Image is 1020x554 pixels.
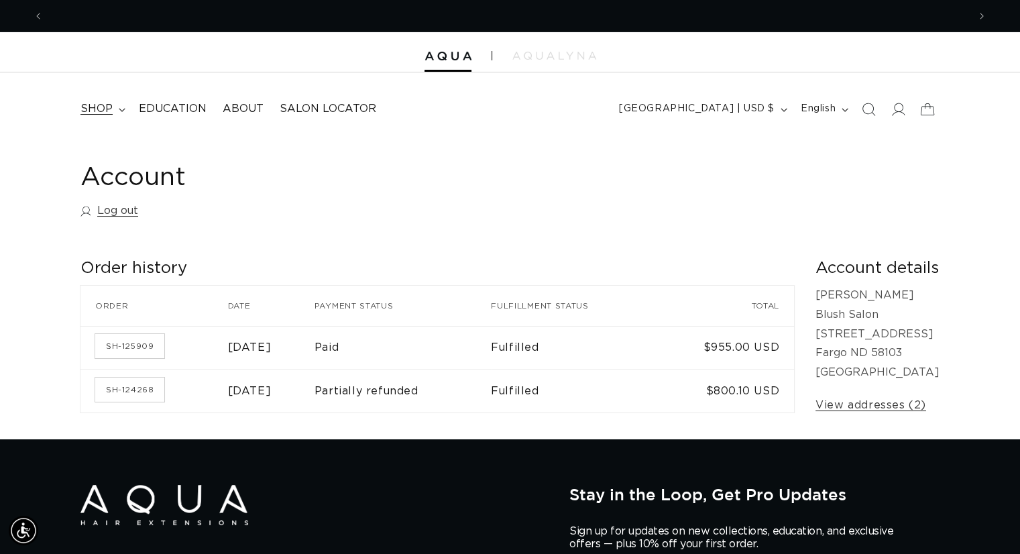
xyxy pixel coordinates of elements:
h1: Account [80,162,940,195]
td: Fulfilled [491,326,659,370]
time: [DATE] [228,386,272,396]
summary: shop [72,94,131,124]
span: shop [80,102,113,116]
div: Accessibility Menu [9,516,38,545]
button: [GEOGRAPHIC_DATA] | USD $ [611,97,793,122]
th: Order [80,286,228,326]
th: Payment status [315,286,491,326]
a: View addresses (2) [815,396,926,415]
h2: Account details [815,258,940,279]
time: [DATE] [228,342,272,353]
td: Paid [315,326,491,370]
a: Log out [80,201,138,221]
span: Salon Locator [280,102,376,116]
a: Order number SH-124268 [95,378,164,402]
th: Total [659,286,794,326]
span: [GEOGRAPHIC_DATA] | USD $ [619,102,775,116]
button: English [793,97,854,122]
summary: Search [854,95,883,124]
p: Sign up for updates on new collections, education, and exclusive offers — plus 10% off your first... [569,525,905,551]
span: About [223,102,264,116]
span: English [801,102,836,116]
button: Previous announcement [23,3,53,29]
td: Fulfilled [491,369,659,412]
a: About [215,94,272,124]
td: Partially refunded [315,369,491,412]
img: Aqua Hair Extensions [424,52,471,61]
p: [PERSON_NAME] Blush Salon [STREET_ADDRESS] Fargo ND 58103 [GEOGRAPHIC_DATA] [815,286,940,382]
span: Education [139,102,207,116]
th: Fulfillment status [491,286,659,326]
h2: Stay in the Loop, Get Pro Updates [569,485,940,504]
button: Next announcement [967,3,997,29]
th: Date [228,286,315,326]
a: Salon Locator [272,94,384,124]
td: $955.00 USD [659,326,794,370]
a: Education [131,94,215,124]
a: Order number SH-125909 [95,334,164,358]
h2: Order history [80,258,794,279]
img: aqualyna.com [512,52,596,60]
td: $800.10 USD [659,369,794,412]
img: Aqua Hair Extensions [80,485,248,526]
